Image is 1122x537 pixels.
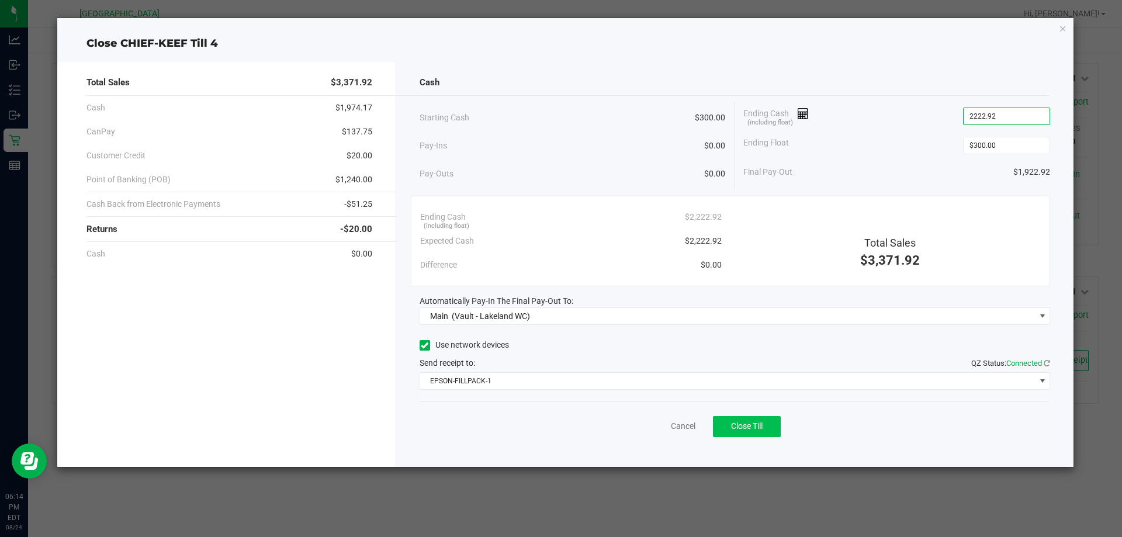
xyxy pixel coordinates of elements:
button: Close Till [713,416,781,437]
span: $0.00 [701,259,722,271]
span: Ending Float [743,137,789,154]
span: $2,222.92 [685,235,722,247]
span: $1,922.92 [1013,166,1050,178]
span: $300.00 [695,112,725,124]
span: -$51.25 [344,198,372,210]
span: Total Sales [86,76,130,89]
span: $3,371.92 [331,76,372,89]
span: Total Sales [864,237,916,249]
span: Difference [420,259,457,271]
label: Use network devices [420,339,509,351]
span: EPSON-FILLPACK-1 [420,373,1036,389]
span: Connected [1006,359,1042,368]
span: $137.75 [342,126,372,138]
span: $2,222.92 [685,211,722,223]
span: $3,371.92 [860,253,920,268]
span: $20.00 [347,150,372,162]
span: $1,974.17 [335,102,372,114]
span: Send receipt to: [420,358,475,368]
span: Automatically Pay-In The Final Pay-Out To: [420,296,573,306]
span: Cash Back from Electronic Payments [86,198,220,210]
a: Cancel [671,420,695,432]
iframe: Resource center [12,444,47,479]
span: CanPay [86,126,115,138]
span: Close Till [731,421,763,431]
span: $0.00 [704,140,725,152]
span: Final Pay-Out [743,166,792,178]
span: Pay-Ins [420,140,447,152]
span: -$20.00 [340,223,372,236]
span: Ending Cash [743,108,809,125]
span: (including float) [747,118,793,128]
span: Customer Credit [86,150,146,162]
span: QZ Status: [971,359,1050,368]
span: $0.00 [351,248,372,260]
span: Starting Cash [420,112,469,124]
span: Ending Cash [420,211,466,223]
div: Returns [86,217,372,242]
span: $0.00 [704,168,725,180]
span: Pay-Outs [420,168,453,180]
span: Main [430,311,448,321]
span: Expected Cash [420,235,474,247]
span: $1,240.00 [335,174,372,186]
span: (including float) [424,221,469,231]
span: Cash [420,76,439,89]
div: Close CHIEF-KEEF Till 4 [57,36,1074,51]
span: Point of Banking (POB) [86,174,171,186]
span: Cash [86,248,105,260]
span: Cash [86,102,105,114]
span: (Vault - Lakeland WC) [452,311,530,321]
